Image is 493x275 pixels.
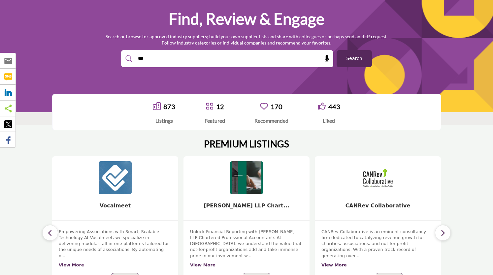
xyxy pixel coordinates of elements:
[318,102,326,110] i: Go to Liked
[321,229,434,268] div: CANRev Collaborative is an eminent consultancy firm dedicated to catalyzing revenue growth for ch...
[337,50,372,67] button: Search
[204,202,289,209] b: Kriens-LaRose LLP Chart...
[205,117,225,125] div: Featured
[361,161,394,194] img: CANRev Collaborative
[99,161,132,194] img: Vocalmeet
[318,117,340,125] div: Liked
[106,33,387,46] p: Search or browse for approved industry suppliers; build your own supplier lists and share with co...
[254,117,288,125] div: Recommended
[204,202,289,209] a: [PERSON_NAME] LLP Chart...
[216,103,224,110] a: 12
[328,103,340,110] a: 443
[230,161,263,194] img: Kriens-LaRose LLP Chart...
[59,229,172,268] div: Empowering Associations with Smart, Scalable Technology At Vocalmeet, we specialize in delivering...
[190,229,303,268] div: Unlock Financial Reporting with [PERSON_NAME] LLP Chartered Professional Accountants At [GEOGRAPH...
[271,103,282,110] a: 170
[153,117,175,125] div: Listings
[100,202,131,209] a: Vocalmeet
[204,138,289,150] h2: PREMIUM LISTINGS
[346,55,362,62] span: Search
[321,262,347,267] a: View More
[190,262,215,267] a: View More
[163,103,175,110] a: 873
[260,102,268,111] a: Go to Recommended
[345,202,411,209] a: CANRev Collaborative
[169,9,324,29] h1: Find, Review & Engage
[206,102,214,111] a: Go to Featured
[59,262,84,267] a: View More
